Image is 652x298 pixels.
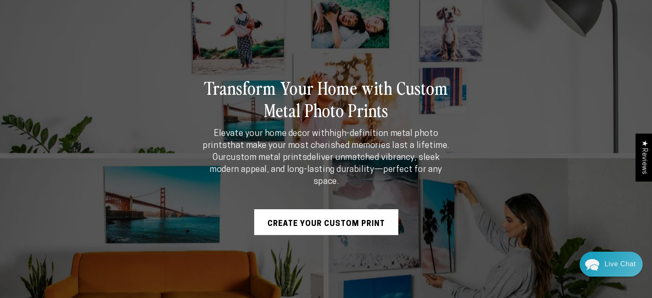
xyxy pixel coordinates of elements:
[254,209,398,235] a: Create Your Custom Print
[580,252,643,277] div: Chat widget toggle
[226,154,307,162] strong: custom metal prints
[199,76,453,121] h2: Transform Your Home with Custom Metal Photo Prints
[199,128,453,188] p: Elevate your home decor with that make your most cherished memories last a lifetime. Our deliver ...
[203,129,438,150] strong: high-definition metal photo prints
[636,133,652,181] div: Click to open Judge.me floating reviews tab
[604,252,636,277] div: Contact Us Directly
